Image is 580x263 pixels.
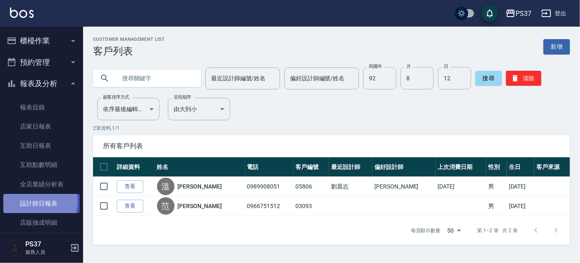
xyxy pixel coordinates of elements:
div: 溫 [157,178,174,195]
div: 依序最後編輯時間 [97,98,160,120]
label: 民國年 [369,63,382,69]
h2: Customer Management List [93,37,165,42]
td: [DATE] [507,177,534,196]
th: 偏好設計師 [372,157,435,177]
a: 全店業績分析表 [3,175,80,194]
img: Person [7,240,23,256]
a: 設計師日報表 [3,194,80,213]
a: [PERSON_NAME] [178,202,222,210]
button: 櫃檯作業 [3,30,80,52]
th: 最近設計師 [329,157,372,177]
a: 查看 [117,180,143,193]
span: 所有客戶列表 [103,142,560,150]
input: 搜尋關鍵字 [116,67,194,89]
a: [PERSON_NAME] [178,182,222,191]
label: 呈現順序 [174,94,191,100]
td: 03093 [293,196,329,216]
th: 詳細資料 [115,157,155,177]
td: 05806 [293,177,329,196]
button: 預約管理 [3,52,80,73]
a: 店販抽成明細 [3,213,80,232]
div: PS37 [516,8,531,19]
h5: PS37 [25,240,68,248]
img: Logo [10,7,34,18]
div: 由大到小 [168,98,230,120]
h3: 客戶列表 [93,45,165,57]
div: 范 [157,197,174,215]
button: 報表及分析 [3,73,80,94]
td: 0966751512 [245,196,294,216]
th: 客戶來源 [534,157,570,177]
td: 劉晨志 [329,177,372,196]
th: 性別 [486,157,506,177]
td: 0989908051 [245,177,294,196]
th: 電話 [245,157,294,177]
label: 日 [444,63,448,69]
a: 互助點數明細 [3,155,80,174]
td: 男 [486,196,506,216]
label: 月 [406,63,410,69]
p: 2 筆資料, 1 / 1 [93,124,570,132]
label: 顧客排序方式 [103,94,129,100]
a: 費用分析表 [3,232,80,251]
a: 店家日報表 [3,117,80,136]
th: 姓名 [155,157,245,177]
td: [DATE] [435,177,486,196]
th: 上次消費日期 [435,157,486,177]
th: 客戶編號 [293,157,329,177]
div: 50 [444,219,464,242]
a: 互助日報表 [3,136,80,155]
a: 報表目錄 [3,98,80,117]
a: 新增 [543,39,570,55]
p: 第 1–2 筆 共 2 筆 [477,227,518,234]
button: PS37 [502,5,535,22]
th: 生日 [507,157,534,177]
p: 服務人員 [25,248,68,256]
p: 每頁顯示數量 [411,227,441,234]
a: 查看 [117,200,143,213]
button: 登出 [538,6,570,21]
button: 搜尋 [475,71,502,86]
td: [PERSON_NAME] [372,177,435,196]
td: [DATE] [507,196,534,216]
td: 男 [486,177,506,196]
button: 清除 [506,71,541,86]
button: save [482,5,498,22]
